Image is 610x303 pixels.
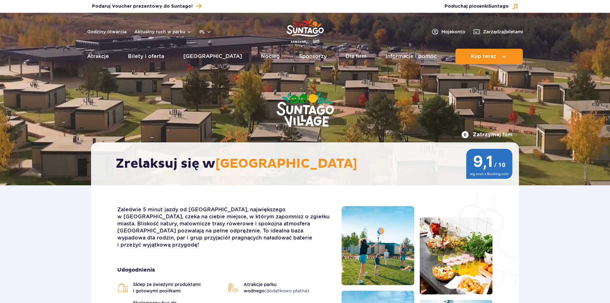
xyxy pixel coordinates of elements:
a: Atrakcje [87,49,109,64]
span: Posłuchaj piosenki [445,3,509,10]
span: Atrakcje parku wodnego [244,281,332,294]
span: Podaruj Voucher prezentowy do Suntago! [92,3,193,10]
button: pl [199,29,212,35]
button: Posłuchaj piosenkiSuntago [445,3,518,10]
a: Podaruj Voucher prezentowy do Suntago! [92,2,201,11]
p: Zaledwie 5 minut jazdy od [GEOGRAPHIC_DATA], największego w [GEOGRAPHIC_DATA], czeka na ciebie mi... [117,206,332,248]
h2: Zrelaksuj się w [116,156,501,172]
a: Dla firm [346,49,366,64]
span: Kup teraz [471,54,496,59]
a: Sponsorzy [299,49,327,64]
button: Aktualny ruch w parku [134,29,192,34]
a: Zarządzajbiletami [473,28,523,36]
a: Park of Poland [287,16,324,46]
a: Nocleg [261,49,280,64]
img: 9,1/10 wg ocen z Booking.com [466,149,513,179]
span: Suntago [489,4,509,9]
a: Godziny otwarcia [87,29,127,35]
span: Sklep ze świeżymi produktami i gotowymi posiłkami [133,281,221,294]
span: (dodatkowo płatne) [264,288,309,293]
a: Mojekonto [431,28,465,36]
a: Bilety i oferta [128,49,164,64]
a: [GEOGRAPHIC_DATA] [183,49,242,64]
a: Informacje i pomoc [386,49,437,64]
button: Kup teraz [455,49,523,64]
button: Zatrzymaj film [461,131,513,139]
img: Suntago Village [251,67,360,153]
span: Moje konto [441,29,465,35]
span: Zarządzaj biletami [483,29,523,35]
strong: Udogodnienia [117,266,332,274]
span: [GEOGRAPHIC_DATA] [215,156,357,172]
